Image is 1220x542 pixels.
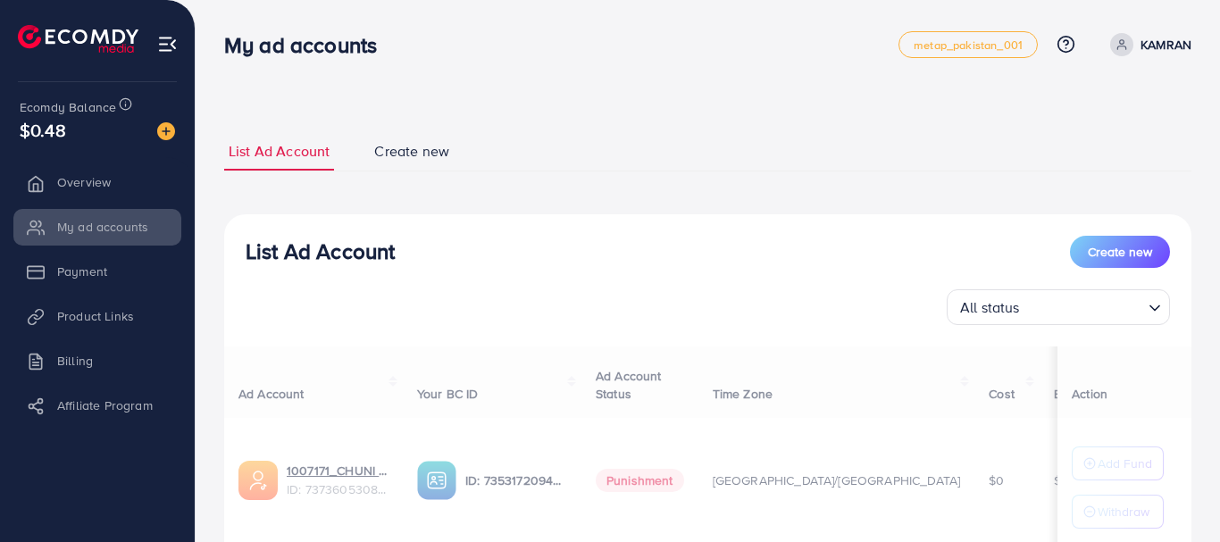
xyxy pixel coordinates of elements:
span: All status [957,295,1024,321]
h3: My ad accounts [224,32,391,58]
span: metap_pakistan_001 [914,39,1023,51]
span: Create new [1088,243,1152,261]
p: KAMRAN [1141,34,1191,55]
img: logo [18,25,138,53]
a: KAMRAN [1103,33,1191,56]
span: $0.48 [20,117,66,143]
h3: List Ad Account [246,238,395,264]
button: Create new [1070,236,1170,268]
img: image [157,122,175,140]
span: Create new [374,141,449,162]
div: Search for option [947,289,1170,325]
span: Ecomdy Balance [20,98,116,116]
span: List Ad Account [229,141,330,162]
input: Search for option [1025,291,1141,321]
img: menu [157,34,178,54]
a: metap_pakistan_001 [898,31,1038,58]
